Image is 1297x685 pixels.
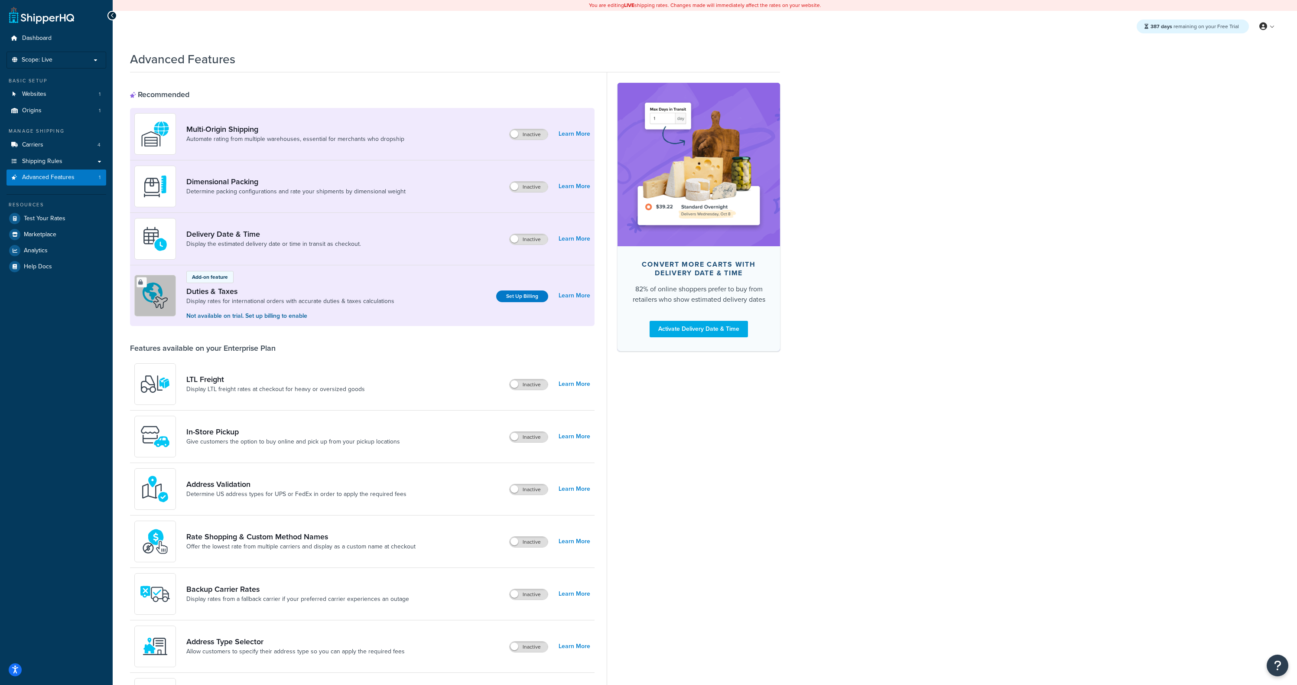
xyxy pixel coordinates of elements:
span: Marketplace [24,231,56,238]
a: Learn More [559,483,590,495]
img: wNXZ4XiVfOSSwAAAABJRU5ErkJggg== [140,631,170,662]
img: icon-duo-feat-backup-carrier-4420b188.png [140,579,170,609]
div: Manage Shipping [7,127,106,135]
img: gfkeb5ejjkALwAAAABJRU5ErkJggg== [140,224,170,254]
label: Inactive [510,642,548,652]
p: Add-on feature [192,273,228,281]
div: Basic Setup [7,77,106,85]
a: Websites1 [7,86,106,102]
a: LTL Freight [186,375,365,384]
a: Delivery Date & Time [186,229,361,239]
a: Learn More [559,535,590,548]
a: Rate Shopping & Custom Method Names [186,532,416,541]
span: remaining on your Free Trial [1151,23,1239,30]
span: Help Docs [24,263,52,271]
button: Open Resource Center [1267,655,1288,676]
span: Carriers [22,141,43,149]
a: Learn More [559,588,590,600]
a: Determine US address types for UPS or FedEx in order to apply the required fees [186,490,406,499]
a: Offer the lowest rate from multiple carriers and display as a custom name at checkout [186,542,416,551]
label: Inactive [510,484,548,495]
a: Display LTL freight rates at checkout for heavy or oversized goods [186,385,365,394]
img: feature-image-ddt-36eae7f7280da8017bfb280eaccd9c446f90b1fe08728e4019434db127062ab4.png [631,96,767,233]
a: Learn More [559,128,590,140]
label: Inactive [510,589,548,600]
a: Learn More [559,290,590,302]
span: Advanced Features [22,174,75,181]
label: Inactive [510,432,548,442]
a: Display the estimated delivery date or time in transit as checkout. [186,240,361,248]
span: Test Your Rates [24,215,65,222]
img: icon-duo-feat-rate-shopping-ecdd8bed.png [140,526,170,557]
a: Give customers the option to buy online and pick up from your pickup locations [186,437,400,446]
a: In-Store Pickup [186,427,400,437]
img: wfgcfpwTIucLEAAAAASUVORK5CYII= [140,421,170,452]
a: Activate Delivery Date & Time [650,321,748,337]
a: Carriers4 [7,137,106,153]
a: Learn More [559,431,590,443]
a: Address Validation [186,479,406,489]
li: Advanced Features [7,170,106,186]
label: Inactive [510,182,548,192]
label: Inactive [510,379,548,390]
li: Origins [7,103,106,119]
a: Dashboard [7,30,106,46]
label: Inactive [510,234,548,245]
span: 1 [99,174,101,181]
a: Backup Carrier Rates [186,584,409,594]
img: kIG8fy0lQAAAABJRU5ErkJggg== [140,474,170,504]
div: Convert more carts with delivery date & time [631,260,766,277]
a: Learn More [559,180,590,192]
li: Carriers [7,137,106,153]
span: Websites [22,91,46,98]
a: Determine packing configurations and rate your shipments by dimensional weight [186,187,406,196]
li: Websites [7,86,106,102]
b: LIVE [624,1,634,9]
img: DTVBYsAAAAAASUVORK5CYII= [140,171,170,202]
h1: Advanced Features [130,51,235,68]
a: Test Your Rates [7,211,106,226]
strong: 387 days [1151,23,1172,30]
a: Address Type Selector [186,637,405,646]
a: Learn More [559,640,590,652]
a: Set Up Billing [496,290,548,302]
p: Not available on trial. Set up billing to enable [186,311,394,321]
img: y79ZsPf0fXUFUhFXDzUgf+ktZg5F2+ohG75+v3d2s1D9TjoU8PiyCIluIjV41seZevKCRuEjTPPOKHJsQcmKCXGdfprl3L4q7... [140,369,170,399]
a: Origins1 [7,103,106,119]
span: Dashboard [22,35,52,42]
a: Learn More [559,233,590,245]
div: Features available on your Enterprise Plan [130,343,276,353]
a: Multi-Origin Shipping [186,124,404,134]
span: Scope: Live [22,56,52,64]
span: 4 [98,141,101,149]
span: Origins [22,107,42,114]
a: Dimensional Packing [186,177,406,186]
img: WatD5o0RtDAAAAAElFTkSuQmCC [140,119,170,149]
span: 1 [99,107,101,114]
span: Analytics [24,247,48,254]
a: Display rates from a fallback carrier if your preferred carrier experiences an outage [186,595,409,603]
a: Help Docs [7,259,106,274]
div: Recommended [130,90,189,99]
div: 82% of online shoppers prefer to buy from retailers who show estimated delivery dates [631,284,766,305]
a: Advanced Features1 [7,170,106,186]
a: Marketplace [7,227,106,242]
a: Shipping Rules [7,153,106,170]
a: Analytics [7,243,106,258]
label: Inactive [510,129,548,140]
div: Resources [7,201,106,209]
a: Display rates for international orders with accurate duties & taxes calculations [186,297,394,306]
a: Allow customers to specify their address type so you can apply the required fees [186,647,405,656]
a: Learn More [559,378,590,390]
a: Duties & Taxes [186,287,394,296]
span: 1 [99,91,101,98]
a: Automate rating from multiple warehouses, essential for merchants who dropship [186,135,404,144]
span: Shipping Rules [22,158,62,165]
label: Inactive [510,537,548,547]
